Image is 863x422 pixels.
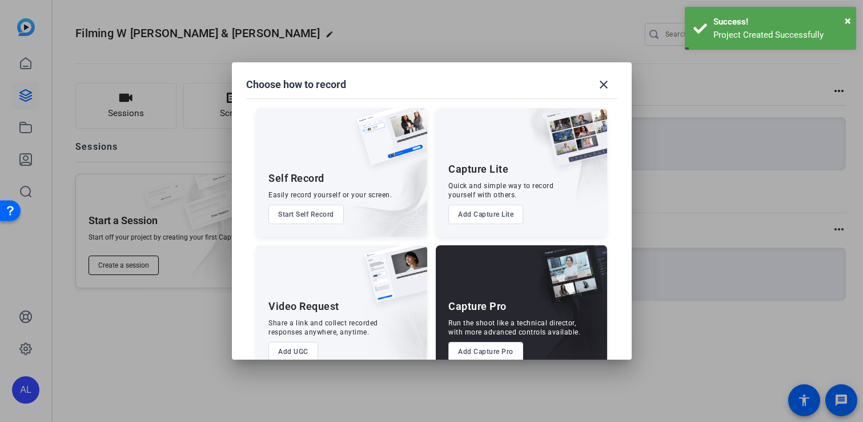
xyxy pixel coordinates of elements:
[448,205,523,224] button: Add Capture Lite
[713,29,848,42] div: Project Created Successfully
[268,300,339,313] div: Video Request
[448,162,508,176] div: Capture Lite
[845,14,851,27] span: ×
[268,205,344,224] button: Start Self Record
[268,319,378,337] div: Share a link and collect recorded responses anywhere, anytime.
[268,342,318,361] button: Add UGC
[268,172,324,185] div: Self Record
[348,108,427,177] img: self-record.png
[448,319,580,337] div: Run the shoot like a technical director, with more advanced controls available.
[713,15,848,29] div: Success!
[448,300,507,313] div: Capture Pro
[597,78,611,91] mat-icon: close
[246,78,346,91] h1: Choose how to record
[356,245,427,314] img: ugc-content.png
[845,12,851,29] button: Close
[536,108,607,178] img: capture-lite.png
[361,281,427,374] img: embarkstudio-ugc-content.png
[523,260,607,374] img: embarkstudio-capture-pro.png
[448,342,523,361] button: Add Capture Pro
[448,181,553,200] div: Quick and simple way to record yourself with others.
[268,190,392,200] div: Easily record yourself or your screen.
[328,133,427,237] img: embarkstudio-self-record.png
[505,108,607,222] img: embarkstudio-capture-lite.png
[532,245,607,315] img: capture-pro.png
